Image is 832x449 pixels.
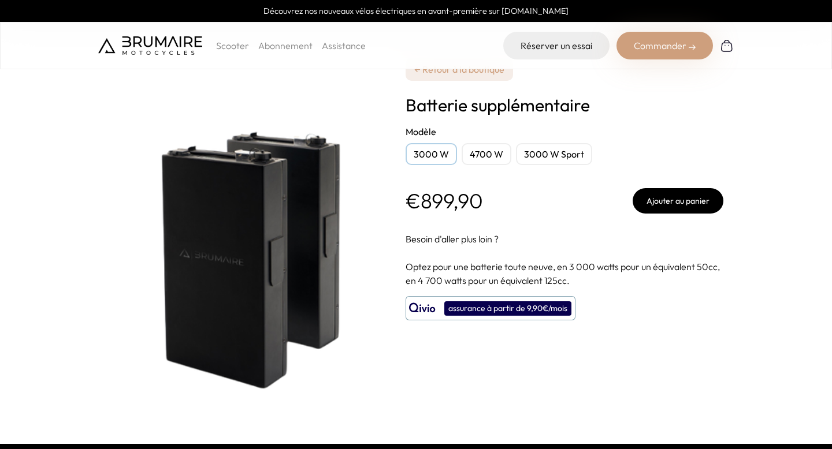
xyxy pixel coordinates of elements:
[322,40,366,51] a: Assistance
[406,296,575,320] button: assurance à partir de 9,90€/mois
[98,36,202,55] img: Brumaire Motocycles
[406,189,483,212] p: €899,90
[444,301,571,316] div: assurance à partir de 9,90€/mois
[406,143,457,165] div: 3000 W
[258,40,313,51] a: Abonnement
[406,125,723,139] h2: Modèle
[406,95,723,115] h1: Batterie supplémentaire
[616,32,713,59] div: Commander
[216,39,249,53] p: Scooter
[98,29,387,415] img: Batterie supplémentaire
[720,39,734,53] img: Panier
[503,32,610,59] a: Réserver un essai
[462,143,511,165] div: 4700 W
[409,301,436,315] img: logo qivio
[516,143,592,165] div: 3000 W Sport
[406,261,720,286] span: Optez pour une batterie toute neuve, en 3 000 watts pour un équivalent 50cc, en 4 700 watts pour ...
[689,44,696,51] img: right-arrow-2.png
[406,233,499,245] span: Besoin d'aller plus loin ?
[633,188,723,214] button: Ajouter au panier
